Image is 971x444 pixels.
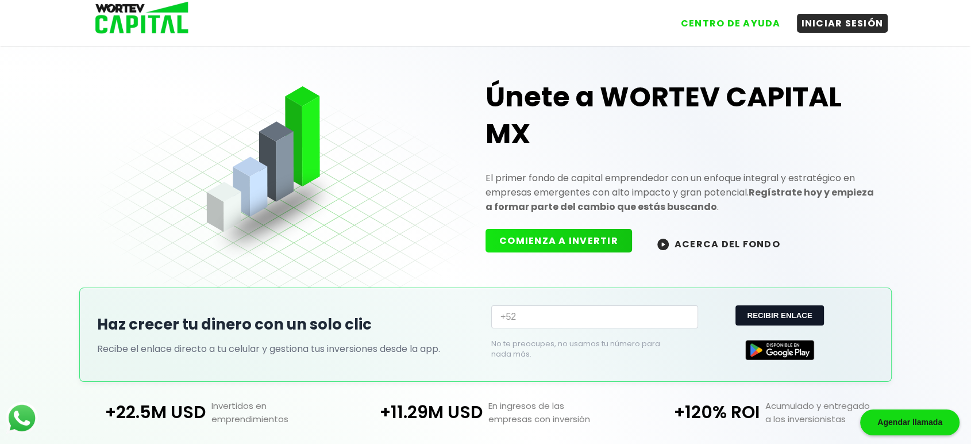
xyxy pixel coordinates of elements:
[71,399,206,426] p: +22.5M USD
[657,239,669,250] img: wortev-capital-acerca-del-fondo
[97,342,480,356] p: Recibe el enlace directo a tu celular y gestiona tus inversiones desde la app.
[485,186,874,213] strong: Regístrate hoy y empieza a formar parte del cambio que estás buscando
[624,399,760,426] p: +120% ROI
[347,399,483,426] p: +11.29M USD
[745,340,814,360] img: Google Play
[860,409,960,435] div: Agendar llamada
[485,236,644,250] a: COMIENZA A INVERTIR
[735,305,823,326] button: RECIBIR ENLACE
[644,231,794,256] button: ACERCA DEL FONDO
[797,14,888,33] button: INICIAR SESIÓN
[491,339,680,359] p: No te preocupes, no usamos tu número para nada más.
[485,229,632,252] button: COMIENZA A INVERTIR
[665,5,785,33] a: CENTRO DE AYUDA
[785,5,888,33] a: INICIAR SESIÓN
[485,79,874,152] h1: Únete a WORTEV CAPITAL MX
[485,171,874,214] p: El primer fondo de capital emprendedor con un enfoque integral y estratégico en empresas emergent...
[206,399,347,426] p: Invertidos en emprendimientos
[97,313,480,336] h2: Haz crecer tu dinero con un solo clic
[676,14,785,33] button: CENTRO DE AYUDA
[6,402,38,434] img: logos_whatsapp-icon.242b2217.svg
[483,399,624,426] p: En ingresos de las empresas con inversión
[760,399,901,426] p: Acumulado y entregado a los inversionistas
